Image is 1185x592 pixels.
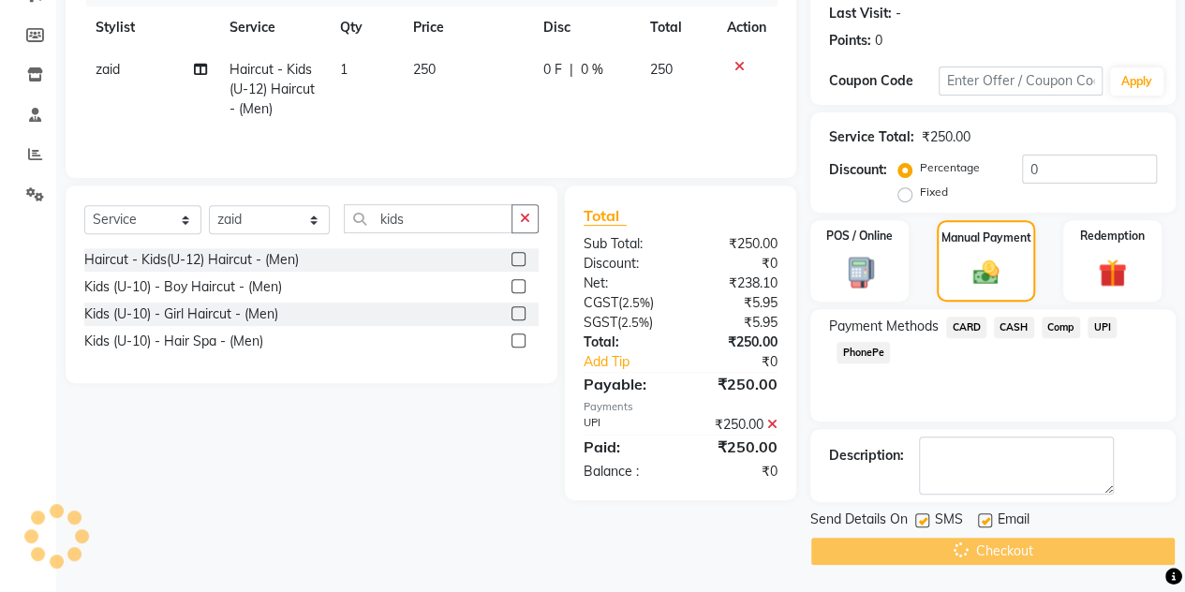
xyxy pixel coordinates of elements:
[829,446,904,466] div: Description:
[680,234,792,254] div: ₹250.00
[680,415,792,435] div: ₹250.00
[994,317,1034,338] span: CASH
[920,159,980,176] label: Percentage
[716,7,778,49] th: Action
[570,274,681,293] div: Net:
[680,462,792,481] div: ₹0
[1088,317,1117,338] span: UPI
[218,7,328,49] th: Service
[329,7,402,49] th: Qty
[96,61,120,78] span: zaid
[896,4,901,23] div: -
[532,7,639,49] th: Disc
[581,60,603,80] span: 0 %
[829,71,939,91] div: Coupon Code
[570,352,699,372] a: Add Tip
[570,415,681,435] div: UPI
[829,4,892,23] div: Last Visit:
[829,317,939,336] span: Payment Methods
[650,61,673,78] span: 250
[402,7,532,49] th: Price
[584,314,617,331] span: SGST
[413,61,436,78] span: 250
[84,7,218,49] th: Stylist
[829,160,887,180] div: Discount:
[935,510,963,533] span: SMS
[570,293,681,313] div: ( )
[941,229,1031,246] label: Manual Payment
[340,61,348,78] span: 1
[570,234,681,254] div: Sub Total:
[344,204,512,233] input: Search or Scan
[680,254,792,274] div: ₹0
[680,293,792,313] div: ₹5.95
[875,31,882,51] div: 0
[829,31,871,51] div: Points:
[699,352,792,372] div: ₹0
[680,333,792,352] div: ₹250.00
[84,250,299,270] div: Haircut - Kids(U-12) Haircut - (Men)
[826,228,893,244] label: POS / Online
[84,332,263,351] div: Kids (U-10) - Hair Spa - (Men)
[680,373,792,395] div: ₹250.00
[84,277,282,297] div: Kids (U-10) - Boy Haircut - (Men)
[837,256,882,289] img: _pos-terminal.svg
[230,61,315,117] span: Haircut - Kids(U-12) Haircut - (Men)
[965,258,1008,288] img: _cash.svg
[570,436,681,458] div: Paid:
[84,304,278,324] div: Kids (U-10) - Girl Haircut - (Men)
[829,127,914,147] div: Service Total:
[922,127,970,147] div: ₹250.00
[810,510,908,533] span: Send Details On
[946,317,986,338] span: CARD
[570,333,681,352] div: Total:
[939,67,1103,96] input: Enter Offer / Coupon Code
[1042,317,1081,338] span: Comp
[584,294,618,311] span: CGST
[1089,256,1135,290] img: _gift.svg
[998,510,1029,533] span: Email
[584,399,778,415] div: Payments
[920,184,948,200] label: Fixed
[570,313,681,333] div: ( )
[639,7,716,49] th: Total
[680,313,792,333] div: ₹5.95
[570,373,681,395] div: Payable:
[622,295,650,310] span: 2.5%
[1080,228,1145,244] label: Redemption
[570,462,681,481] div: Balance :
[584,206,627,226] span: Total
[680,436,792,458] div: ₹250.00
[543,60,562,80] span: 0 F
[570,254,681,274] div: Discount:
[570,60,573,80] span: |
[621,315,649,330] span: 2.5%
[1110,67,1163,96] button: Apply
[680,274,792,293] div: ₹238.10
[837,342,890,363] span: PhonePe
